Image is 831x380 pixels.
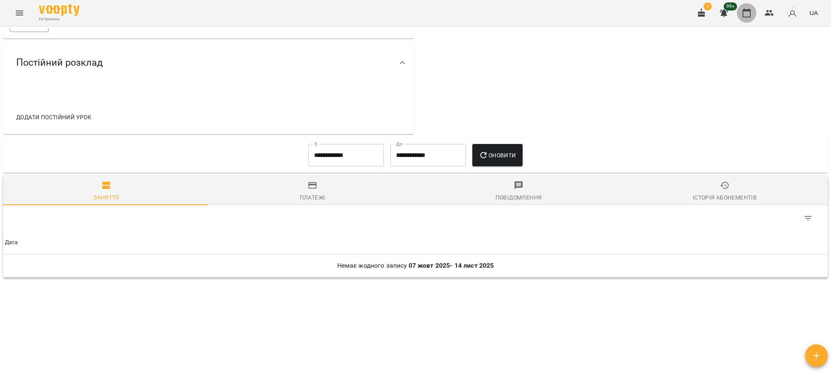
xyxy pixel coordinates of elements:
span: Дата [5,238,826,247]
div: Платежі [300,193,325,202]
span: Постійний розклад [16,56,103,69]
button: Фільтр [799,209,818,228]
span: Додати постійний урок [16,112,91,122]
button: Menu [10,3,29,23]
p: Немає жодного запису [5,261,826,271]
img: avatar_s.png [787,7,798,19]
b: 07 жовт 2025 - 14 лист 2025 [409,262,494,269]
span: 1 [704,2,712,11]
div: Дата [5,238,18,247]
span: 99+ [724,2,737,11]
div: Sort [5,238,18,247]
div: Table Toolbar [3,205,828,231]
img: Voopty Logo [39,4,80,16]
span: For Business [39,17,80,22]
div: Постійний розклад [3,42,414,84]
button: Додати постійний урок [13,110,95,125]
div: Повідомлення [495,193,542,202]
div: Історія абонементів [693,193,757,202]
span: Оновити [479,150,516,160]
div: Заняття [93,193,119,202]
span: UA [809,9,818,17]
button: Оновити [472,144,522,167]
button: UA [806,5,821,20]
